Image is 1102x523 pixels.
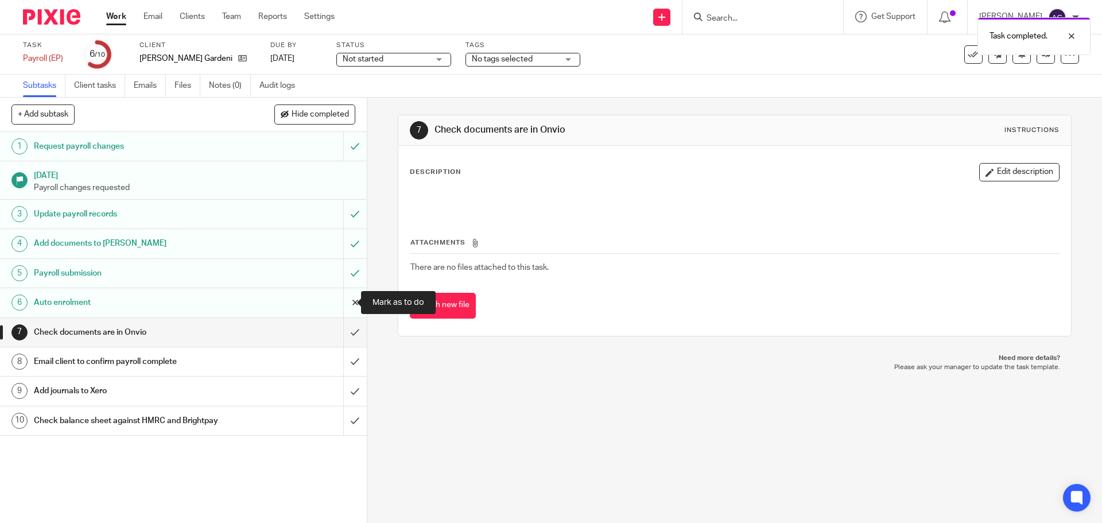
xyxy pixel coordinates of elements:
h1: [DATE] [34,167,355,181]
div: 10 [11,413,28,429]
label: Status [336,41,451,50]
a: Reports [258,11,287,22]
small: /10 [95,52,105,58]
div: 4 [11,236,28,252]
h1: Email client to confirm payroll complete [34,353,232,370]
span: There are no files attached to this task. [410,264,549,272]
a: Files [174,75,200,97]
span: No tags selected [472,55,533,63]
label: Task [23,41,69,50]
div: 6 [90,48,105,61]
a: Clients [180,11,205,22]
a: Notes (0) [209,75,251,97]
button: Hide completed [274,104,355,124]
span: [DATE] [270,55,294,63]
h1: Check balance sheet against HMRC and Brightpay [34,412,232,429]
a: Email [143,11,162,22]
p: Task completed. [990,30,1047,42]
img: svg%3E [1048,8,1066,26]
div: Payroll (EP) [23,53,69,64]
p: Need more details? [409,354,1060,363]
div: 7 [410,121,428,140]
span: Attachments [410,239,465,246]
label: Due by [270,41,322,50]
p: Please ask your manager to update the task template. [409,363,1060,372]
div: 3 [11,206,28,222]
h1: Check documents are in Onvio [34,324,232,341]
p: Description [410,168,461,177]
label: Client [139,41,256,50]
a: Team [222,11,241,22]
button: Edit description [979,163,1060,181]
h1: Update payroll records [34,206,232,223]
a: Emails [134,75,166,97]
a: Audit logs [259,75,304,97]
div: 6 [11,295,28,311]
span: Hide completed [292,110,349,119]
a: Subtasks [23,75,65,97]
p: Payroll changes requested [34,182,355,193]
div: 7 [11,324,28,340]
button: + Add subtask [11,104,75,124]
h1: Add documents to [PERSON_NAME] [34,235,232,252]
h1: Auto enrolment [34,294,232,311]
button: Attach new file [410,293,476,319]
p: [PERSON_NAME] Gardening [139,53,232,64]
img: Pixie [23,9,80,25]
h1: Payroll submission [34,265,232,282]
div: 1 [11,138,28,154]
a: Client tasks [74,75,125,97]
label: Tags [465,41,580,50]
div: Instructions [1004,126,1060,135]
div: 8 [11,354,28,370]
h1: Request payroll changes [34,138,232,155]
h1: Add journals to Xero [34,382,232,400]
div: 5 [11,265,28,281]
span: Not started [343,55,383,63]
a: Settings [304,11,335,22]
a: Work [106,11,126,22]
h1: Check documents are in Onvio [434,124,759,136]
div: 9 [11,383,28,399]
